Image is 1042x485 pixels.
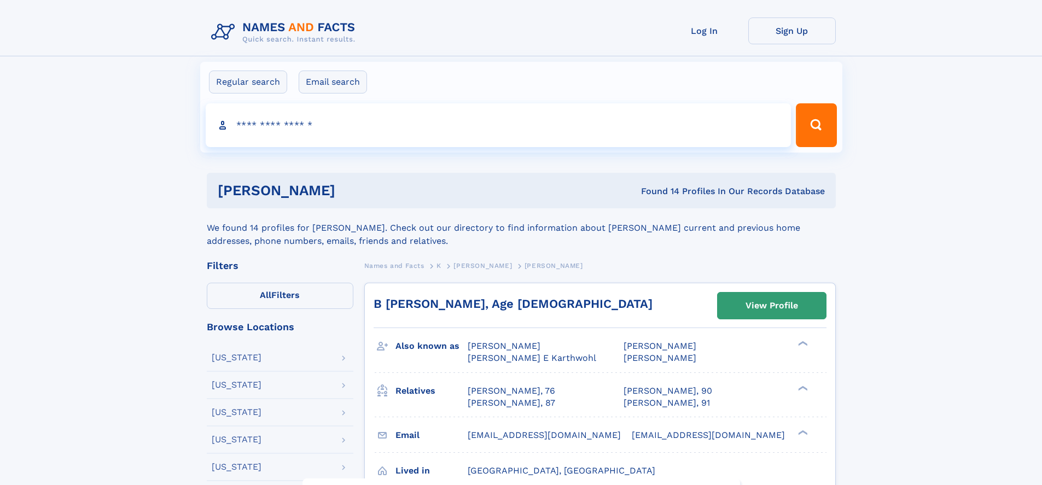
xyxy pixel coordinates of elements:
a: [PERSON_NAME], 87 [468,397,555,409]
span: [PERSON_NAME] [525,262,583,270]
span: [GEOGRAPHIC_DATA], [GEOGRAPHIC_DATA] [468,465,655,476]
a: Sign Up [748,17,836,44]
label: Regular search [209,71,287,94]
span: [PERSON_NAME] [624,353,696,363]
a: View Profile [718,293,826,319]
button: Search Button [796,103,836,147]
input: search input [206,103,791,147]
h3: Relatives [395,382,468,400]
div: [US_STATE] [212,353,261,362]
a: [PERSON_NAME] [453,259,512,272]
a: [PERSON_NAME], 91 [624,397,710,409]
span: [PERSON_NAME] [624,341,696,351]
h3: Also known as [395,337,468,355]
div: View Profile [746,293,798,318]
label: Email search [299,71,367,94]
img: Logo Names and Facts [207,17,364,47]
div: Found 14 Profiles In Our Records Database [488,185,825,197]
span: K [436,262,441,270]
span: [PERSON_NAME] [468,341,540,351]
h3: Lived in [395,461,468,480]
label: Filters [207,283,353,309]
span: All [260,290,271,300]
div: ❯ [795,384,808,391]
div: [US_STATE] [212,408,261,417]
div: ❯ [795,340,808,347]
a: Log In [661,17,748,44]
span: [PERSON_NAME] [453,262,512,270]
div: Filters [207,261,353,271]
div: [US_STATE] [212,435,261,444]
a: Names and Facts [364,259,424,272]
span: [EMAIL_ADDRESS][DOMAIN_NAME] [632,430,785,440]
span: [PERSON_NAME] E Karthwohl [468,353,596,363]
a: [PERSON_NAME], 90 [624,385,712,397]
a: [PERSON_NAME], 76 [468,385,555,397]
div: [US_STATE] [212,381,261,389]
div: We found 14 profiles for [PERSON_NAME]. Check out our directory to find information about [PERSON... [207,208,836,248]
span: [EMAIL_ADDRESS][DOMAIN_NAME] [468,430,621,440]
div: Browse Locations [207,322,353,332]
div: [US_STATE] [212,463,261,471]
div: ❯ [795,429,808,436]
h1: [PERSON_NAME] [218,184,488,197]
a: K [436,259,441,272]
h3: Email [395,426,468,445]
a: B [PERSON_NAME], Age [DEMOGRAPHIC_DATA] [374,297,653,311]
